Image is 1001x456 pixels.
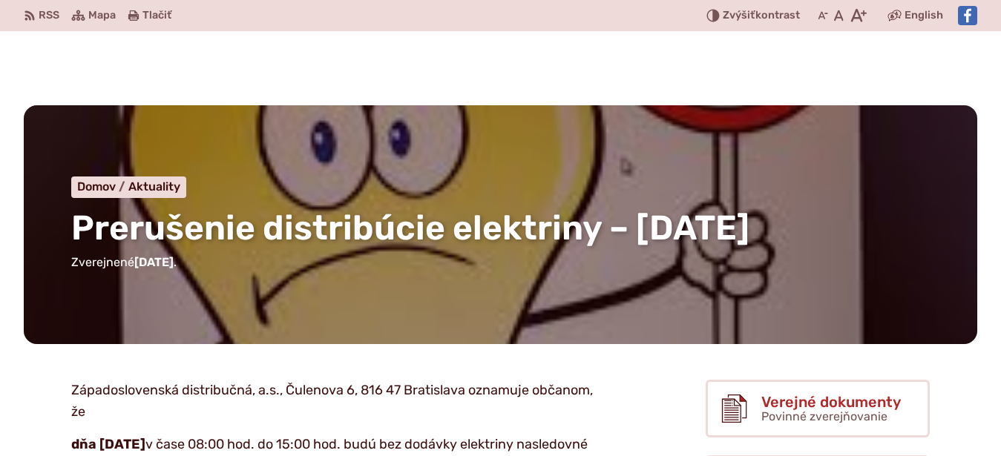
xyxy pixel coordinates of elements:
span: RSS [39,7,59,24]
span: English [905,7,943,24]
a: Verejné dokumenty Povinné zverejňovanie [706,380,930,437]
span: [DATE] [134,255,174,269]
span: Verejné dokumenty [761,394,901,410]
span: Prerušenie distribúcie elektriny – [DATE] [71,208,749,248]
span: Tlačiť [142,10,171,22]
strong: dňa [DATE] [71,436,145,452]
span: Zvýšiť [723,9,755,22]
p: Západoslovenská distribučná, a.s., Čulenova 6, 816 47 Bratislava oznamuje občanom, že [71,380,598,423]
span: Povinné zverejňovanie [761,409,887,423]
img: Prejsť na Facebook stránku [958,6,977,25]
p: Zverejnené . [71,253,930,272]
span: Mapa [88,7,116,24]
span: kontrast [723,10,800,22]
a: Domov [77,179,128,194]
a: Aktuality [128,179,180,194]
span: Domov [77,179,116,194]
a: English [902,7,946,24]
